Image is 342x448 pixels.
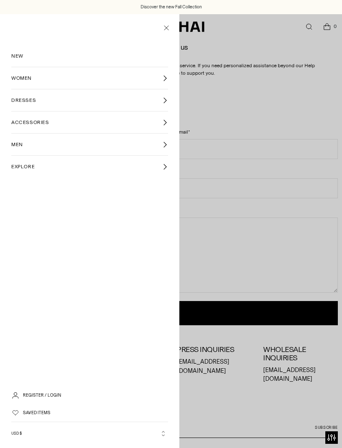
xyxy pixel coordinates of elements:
a: MEN [11,134,168,155]
span: DRESSES [11,96,36,104]
a: DRESSES [11,89,168,111]
span: USD $ [11,430,22,436]
a: ACCESSORIES [11,111,168,133]
a: Discover the new Fall Collection [141,4,202,10]
span: ACCESSORIES [11,119,49,126]
button: Close menu modal [158,19,175,36]
span: NEW [11,52,23,60]
a: Saved Items [23,404,180,422]
a: USD $ [11,425,168,441]
a: NEW [11,45,168,67]
a: Register / Login [23,387,61,404]
span: EXPLORE [11,163,35,170]
a: EXPLORE [11,156,168,177]
span: WOMEN [11,74,32,82]
span: MEN [11,141,23,148]
a: WOMEN [11,67,168,89]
